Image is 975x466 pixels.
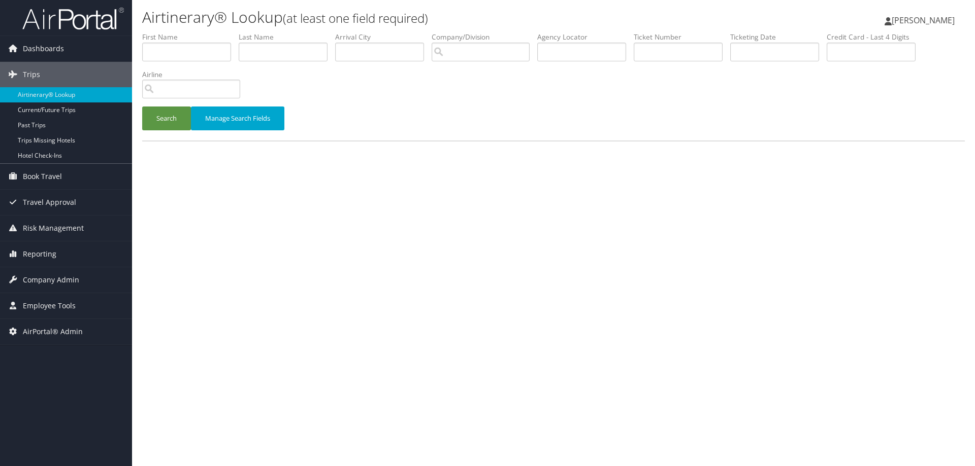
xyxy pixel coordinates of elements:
label: Airline [142,69,248,80]
span: Risk Management [23,216,84,241]
label: Arrival City [335,32,432,42]
span: Travel Approval [23,190,76,215]
span: Dashboards [23,36,64,61]
span: AirPortal® Admin [23,319,83,344]
button: Manage Search Fields [191,106,284,130]
span: Reporting [23,241,56,267]
button: Search [142,106,191,130]
small: (at least one field required) [283,10,428,26]
label: Ticket Number [634,32,730,42]
img: airportal-logo.png [22,7,124,30]
label: Last Name [239,32,335,42]
a: [PERSON_NAME] [885,5,965,35]
label: Agency Locator [537,32,634,42]
span: [PERSON_NAME] [892,15,955,26]
span: Trips [23,62,40,87]
h1: Airtinerary® Lookup [142,7,691,28]
span: Company Admin [23,267,79,293]
span: Book Travel [23,164,62,189]
label: Credit Card - Last 4 Digits [827,32,923,42]
label: Company/Division [432,32,537,42]
span: Employee Tools [23,293,76,318]
label: Ticketing Date [730,32,827,42]
label: First Name [142,32,239,42]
